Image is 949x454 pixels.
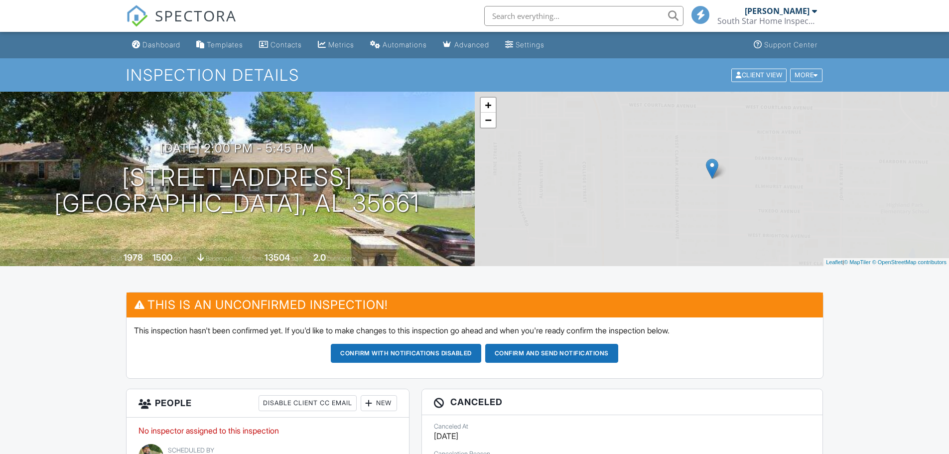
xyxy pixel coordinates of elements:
p: This inspection hasn't been confirmed yet. If you'd like to make changes to this inspection go ah... [134,325,815,336]
p: [DATE] [434,431,811,442]
a: Support Center [750,36,821,54]
span: sq.ft. [291,255,304,262]
div: | [823,258,949,267]
a: Client View [730,71,789,78]
span: Built [111,255,122,262]
a: SPECTORA [126,13,237,34]
a: Automations (Basic) [366,36,431,54]
div: Automations [383,40,427,49]
div: More [790,68,822,82]
span: Lot Size [242,255,263,262]
div: Templates [207,40,243,49]
div: Canceled At [434,423,811,431]
div: Dashboard [142,40,180,49]
h3: People [127,389,409,418]
p: No inspector assigned to this inspection [138,425,397,436]
div: Disable Client CC Email [259,395,357,411]
a: Metrics [314,36,358,54]
h1: Inspection Details [126,66,823,84]
a: © MapTiler [844,259,871,265]
div: Client View [731,68,787,82]
span: basement [206,255,233,262]
div: Metrics [328,40,354,49]
input: Search everything... [484,6,683,26]
span: SPECTORA [155,5,237,26]
div: South Star Home Inspections of The Shoals [717,16,817,26]
span: Scheduled By [168,447,214,454]
div: 2.0 [313,252,326,263]
button: Confirm and send notifications [485,344,618,363]
a: Contacts [255,36,306,54]
div: New [361,395,397,411]
div: 1500 [152,252,172,263]
a: Leaflet [826,259,842,265]
h1: [STREET_ADDRESS] [GEOGRAPHIC_DATA], AL 35661 [54,164,420,217]
span: bathrooms [327,255,356,262]
a: Advanced [439,36,493,54]
a: Zoom out [481,113,496,128]
div: [PERSON_NAME] [745,6,810,16]
div: Support Center [764,40,817,49]
a: © OpenStreetMap contributors [872,259,947,265]
div: 1978 [124,252,143,263]
a: Dashboard [128,36,184,54]
div: 13504 [265,252,290,263]
h3: Canceled [422,389,823,415]
span: sq. ft. [174,255,188,262]
a: Zoom in [481,98,496,113]
button: Confirm with notifications disabled [331,344,481,363]
a: Templates [192,36,247,54]
h3: This is an Unconfirmed Inspection! [127,293,823,317]
div: Advanced [454,40,489,49]
div: Settings [516,40,544,49]
div: Contacts [271,40,302,49]
a: Settings [501,36,548,54]
img: The Best Home Inspection Software - Spectora [126,5,148,27]
h3: [DATE] 2:00 pm - 5:45 pm [160,142,314,155]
